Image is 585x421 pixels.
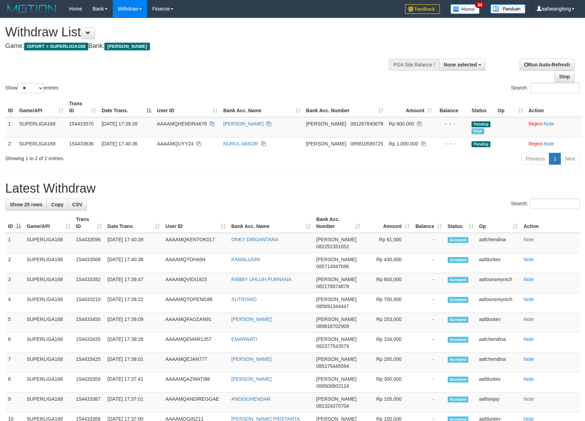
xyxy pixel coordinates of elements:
span: [PERSON_NAME] [316,336,357,342]
img: MOTION_logo.png [5,3,58,14]
td: Rp 253,000 [363,313,412,333]
a: EMARWATI [231,336,257,342]
td: 1 [5,233,24,253]
span: ISPORT > SUPERLIGA168 [24,43,88,50]
td: SUPERLIGA168 [24,293,73,313]
td: aafduntev [476,253,521,273]
a: KAMALUDIN [231,257,260,262]
th: ID [5,97,16,117]
th: Amount: activate to sort column ascending [363,213,412,233]
td: Rp 300,000 [363,373,412,393]
span: Copy 081324370704 to clipboard [316,403,349,409]
td: AAAAMQAZWATI88 [163,373,228,393]
td: [DATE] 17:40:38 [105,253,163,273]
span: [PERSON_NAME] [316,277,357,282]
td: - [412,373,445,393]
span: Show 25 rows [10,202,42,207]
img: Button%20Memo.svg [450,4,480,14]
a: Note [544,141,554,147]
td: 2 [5,253,24,273]
img: panduan.png [490,4,525,14]
span: [PERSON_NAME] [316,316,357,322]
span: Copy 085810589725 to clipboard [350,141,383,147]
a: SUTRISNO [231,297,256,302]
td: - [412,273,445,293]
input: Search: [530,83,580,93]
th: Op: activate to sort column ascending [476,213,521,233]
a: Previous [521,153,549,165]
td: aafduntev [476,313,521,333]
td: 154433450 [73,313,105,333]
span: AAAAMQUYY24 [157,141,193,147]
span: Accepted [448,297,469,303]
span: Copy 082252351052 to clipboard [316,244,349,249]
td: - [412,253,445,273]
img: Feedback.jpg [405,4,440,14]
span: Accepted [448,317,469,323]
a: ONKY DIRGANTARA [231,237,278,242]
span: Copy 085691344447 to clipboard [316,304,349,309]
span: Pending [472,141,490,147]
span: Accepted [448,237,469,243]
td: - [412,353,445,373]
td: SUPERLIGA168 [24,253,73,273]
span: AAAAMQHENDRA678 [157,121,207,127]
th: ID: activate to sort column descending [5,213,24,233]
td: AAAAMQANDIREGGAE [163,393,228,413]
th: Op: activate to sort column ascending [495,97,526,117]
input: Search: [530,199,580,209]
label: Show entries [5,83,58,93]
td: aafounsreynich [476,293,521,313]
a: [PERSON_NAME] [231,376,271,382]
a: Show 25 rows [5,199,47,210]
label: Search: [511,199,580,209]
td: Rp 200,000 [363,353,412,373]
td: 154433596 [73,233,105,253]
th: Date Trans.: activate to sort column ascending [105,213,163,233]
td: SUPERLIGA168 [24,273,73,293]
td: SUPERLIGA168 [16,137,67,150]
td: 3 [5,273,24,293]
span: Accepted [448,397,469,402]
th: Action [526,97,583,117]
th: Trans ID: activate to sort column ascending [66,97,99,117]
a: Stop [555,71,574,83]
th: User ID: activate to sort column ascending [154,97,220,117]
span: Copy 089616702909 to clipboard [316,323,349,329]
div: Showing 1 to 2 of 2 entries [5,152,239,162]
span: [DATE] 17:40:36 [102,141,137,147]
a: 1 [549,153,561,165]
th: Status: activate to sort column ascending [445,213,476,233]
a: Note [523,376,534,382]
td: - [412,393,445,413]
td: [DATE] 17:40:39 [105,233,163,253]
th: Amount: activate to sort column ascending [386,97,435,117]
span: 154433636 [69,141,94,147]
h4: Game: Bank: [5,43,383,50]
td: AAAAMQEMAR1357 [163,333,228,353]
a: Run Auto-Refresh [519,59,574,71]
span: [PERSON_NAME] [316,356,357,362]
a: [PERSON_NAME] [231,316,271,322]
td: SUPERLIGA168 [24,233,73,253]
label: Search: [511,83,580,93]
a: Note [523,237,534,242]
td: 1 [5,117,16,137]
span: 154433570 [69,121,94,127]
td: 154433425 [73,353,105,373]
td: [DATE] 17:39:22 [105,293,163,313]
a: Note [523,277,534,282]
span: [PERSON_NAME] [306,141,346,147]
td: SUPERLIGA168 [24,333,73,353]
td: - [412,333,445,353]
span: Accepted [448,337,469,343]
span: Copy 081267845678 to clipboard [350,121,383,127]
td: 2 [5,137,16,150]
td: AAAAMQTOPENG86 [163,293,228,313]
td: 154433435 [73,333,105,353]
span: Pending [472,121,490,127]
td: [DATE] 17:39:47 [105,273,163,293]
td: 8 [5,373,24,393]
a: CSV [68,199,87,210]
td: 154433387 [73,393,105,413]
